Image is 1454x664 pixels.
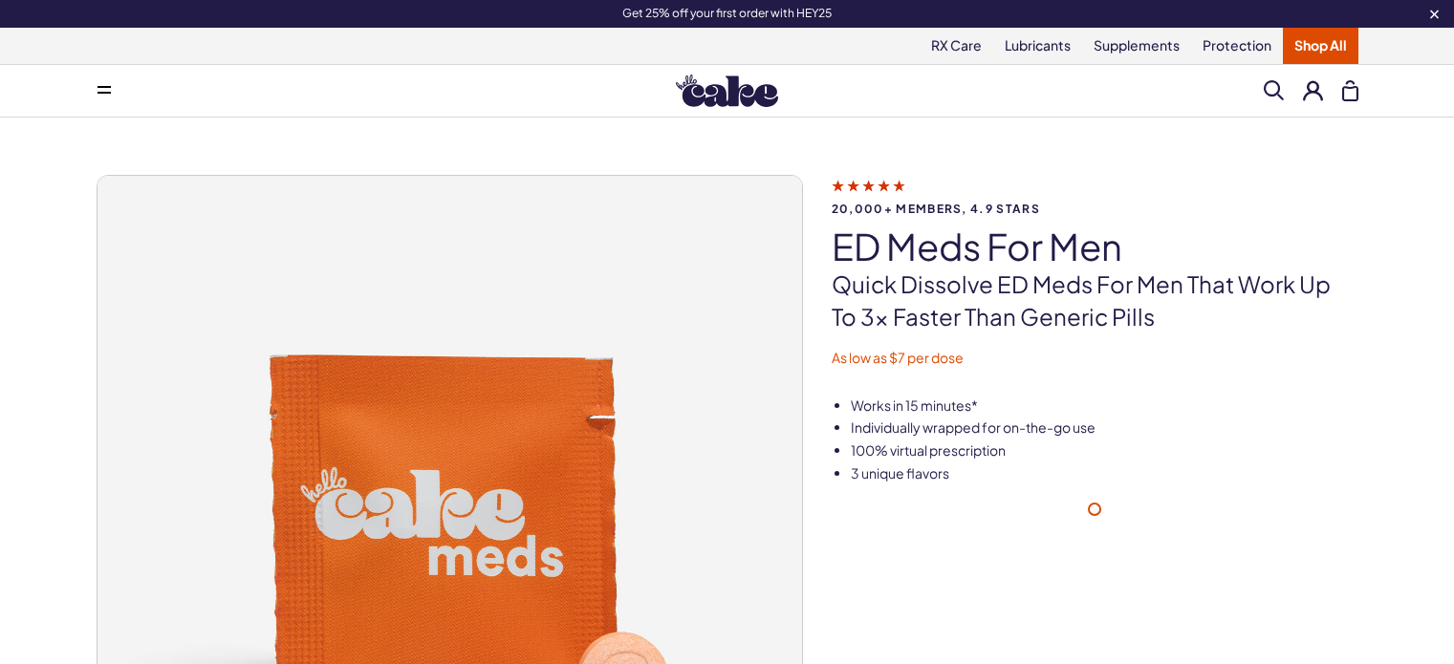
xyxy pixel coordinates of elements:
[676,75,778,107] img: Hello Cake
[39,6,1416,21] div: Get 25% off your first order with HEY25
[832,177,1358,215] a: 20,000+ members, 4.9 stars
[851,418,1358,438] li: Individually wrapped for on-the-go use
[920,28,993,64] a: RX Care
[851,396,1358,416] li: Works in 15 minutes*
[851,441,1358,461] li: 100% virtual prescription
[832,203,1358,215] span: 20,000+ members, 4.9 stars
[1191,28,1283,64] a: Protection
[832,268,1358,332] p: Quick dissolve ED Meds for men that work up to 3x faster than generic pills
[851,464,1358,483] li: 3 unique flavors
[832,349,1358,368] p: As low as $7 per dose
[1082,28,1191,64] a: Supplements
[832,226,1358,267] h1: ED Meds for Men
[1283,28,1358,64] a: Shop All
[993,28,1082,64] a: Lubricants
